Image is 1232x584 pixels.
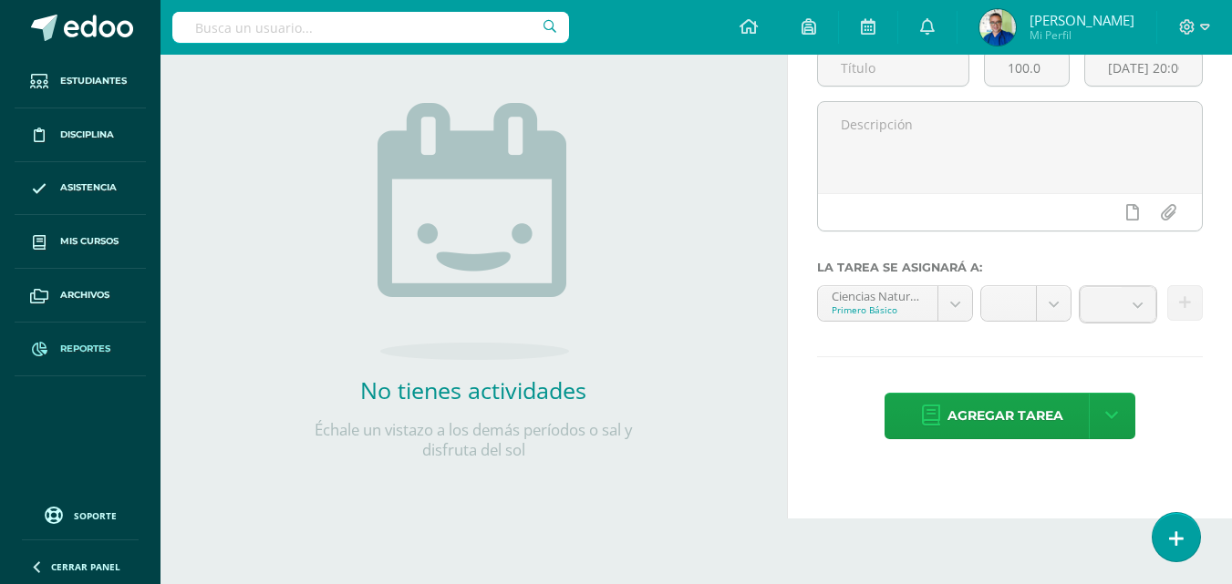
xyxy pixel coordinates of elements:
[74,509,117,522] span: Soporte
[378,103,569,360] img: no_activities.png
[947,394,1063,438] span: Agregar tarea
[985,50,1069,86] input: Puntos máximos
[22,502,139,527] a: Soporte
[15,269,146,323] a: Archivos
[979,9,1016,46] img: a16637801c4a6befc1e140411cafe4ae.png
[15,162,146,216] a: Asistencia
[291,420,656,460] p: Échale un vistazo a los demás períodos o sal y disfruta del sol
[51,560,120,573] span: Cerrar panel
[818,50,968,86] input: Título
[60,74,127,88] span: Estudiantes
[818,286,973,321] a: Ciencias Naturales (Introducción a la Biología) 'A'Primero Básico
[832,303,925,316] div: Primero Básico
[172,12,569,43] input: Busca un usuario...
[60,180,117,195] span: Asistencia
[817,261,1203,274] label: La tarea se asignará a:
[60,128,114,142] span: Disciplina
[15,55,146,108] a: Estudiantes
[60,342,110,356] span: Reportes
[60,288,109,302] span: Archivos
[1030,11,1134,29] span: [PERSON_NAME]
[832,286,925,303] div: Ciencias Naturales (Introducción a la Biología) 'A'
[15,108,146,162] a: Disciplina
[60,234,119,249] span: Mis cursos
[15,323,146,376] a: Reportes
[291,374,656,405] h2: No tienes actividades
[1030,27,1134,43] span: Mi Perfil
[1085,50,1202,86] input: Fecha de entrega
[15,215,146,269] a: Mis cursos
